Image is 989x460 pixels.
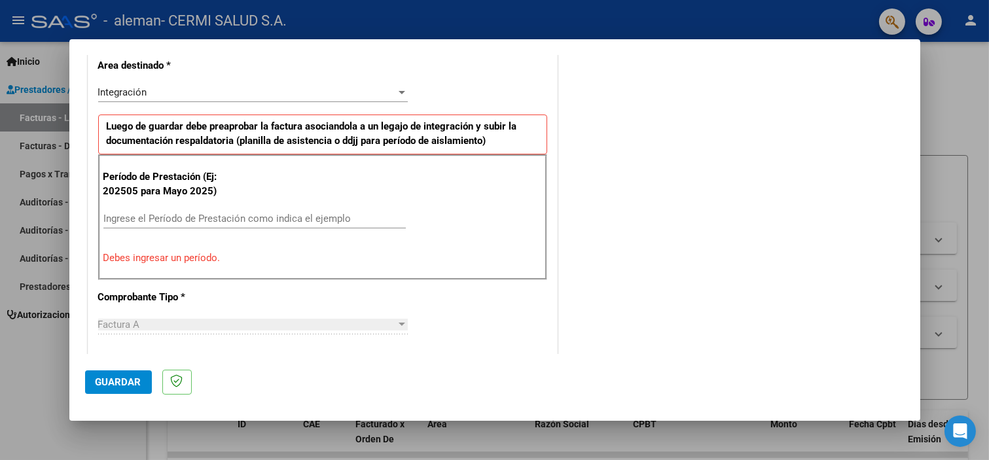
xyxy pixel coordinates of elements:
p: Período de Prestación (Ej: 202505 para Mayo 2025) [103,169,235,199]
p: Comprobante Tipo * [98,290,233,305]
span: Integración [98,86,147,98]
div: Open Intercom Messenger [944,416,976,447]
p: Area destinado * [98,58,233,73]
span: Factura A [98,319,140,330]
p: Debes ingresar un período. [103,251,542,266]
span: Guardar [96,376,141,388]
button: Guardar [85,370,152,394]
strong: Luego de guardar debe preaprobar la factura asociandola a un legajo de integración y subir la doc... [107,120,517,147]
